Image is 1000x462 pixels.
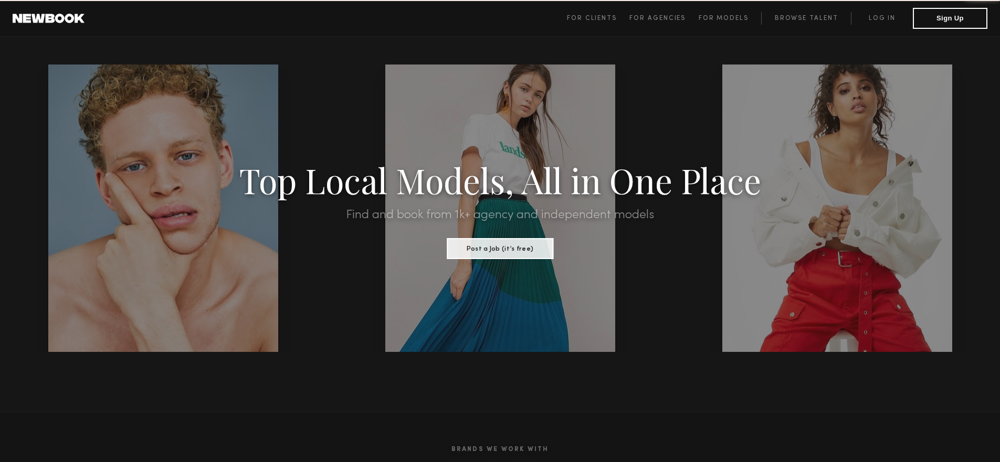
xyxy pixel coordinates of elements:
button: Sign Up [913,8,987,29]
span: For Models [699,15,749,22]
span: For Clients [567,15,617,22]
a: Browse Talent [761,12,851,25]
h1: Top Local Models, All in One Place [75,164,925,196]
a: Post a Job (it’s free) [447,242,553,253]
a: For Clients [567,12,629,25]
h2: Find and book from 1k+ agency and independent models [75,209,925,221]
button: Post a Job (it’s free) [447,238,553,259]
a: For Models [699,12,762,25]
a: Log in [851,12,913,25]
span: For Agencies [629,15,686,22]
a: For Agencies [629,12,698,25]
